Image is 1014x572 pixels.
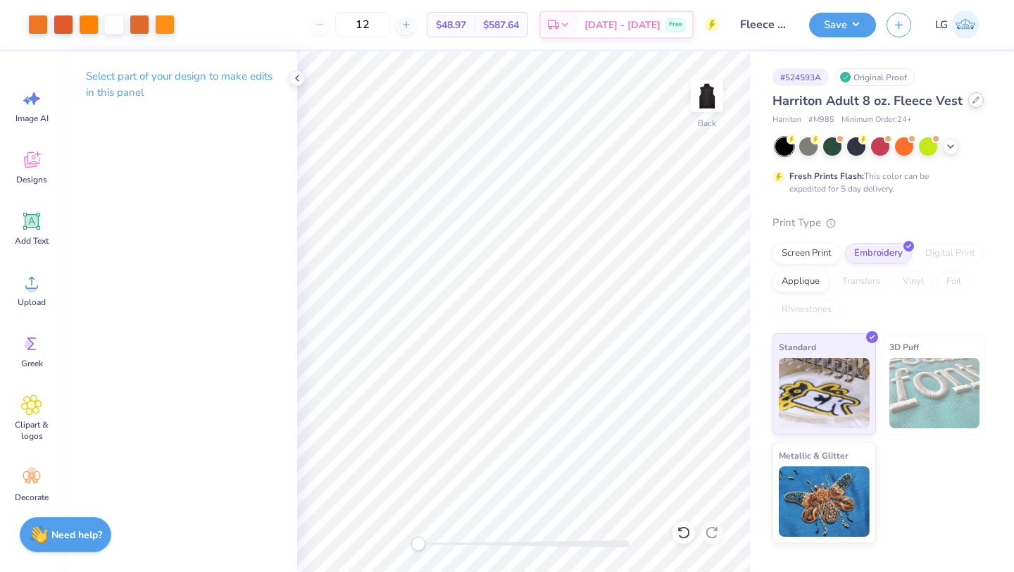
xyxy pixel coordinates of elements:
[929,11,986,39] a: LG
[51,528,102,542] strong: Need help?
[335,12,390,37] input: – –
[916,243,984,264] div: Digital Print
[808,114,834,126] span: # M985
[951,11,979,39] img: Lijo George
[772,92,963,109] span: Harriton Adult 8 oz. Fleece Vest
[772,215,986,231] div: Print Type
[836,68,915,86] div: Original Proof
[937,271,970,292] div: Foil
[86,68,275,101] p: Select part of your design to make edits in this panel
[841,114,912,126] span: Minimum Order: 24 +
[772,271,829,292] div: Applique
[483,18,519,32] span: $587.64
[8,419,55,442] span: Clipart & logos
[894,271,933,292] div: Vinyl
[889,340,919,354] span: 3D Puff
[15,492,49,503] span: Decorate
[779,448,849,463] span: Metallic & Glitter
[15,113,49,124] span: Image AI
[772,114,801,126] span: Harriton
[772,299,841,321] div: Rhinestones
[833,271,889,292] div: Transfers
[772,68,829,86] div: # 524593A
[584,18,661,32] span: [DATE] - [DATE]
[779,466,870,537] img: Metallic & Glitter
[18,297,46,308] span: Upload
[15,235,49,247] span: Add Text
[693,82,721,110] img: Back
[889,358,980,428] img: 3D Puff
[698,117,716,130] div: Back
[845,243,912,264] div: Embroidery
[411,537,425,551] div: Accessibility label
[779,340,816,354] span: Standard
[730,11,799,39] input: Untitled Design
[21,358,43,369] span: Greek
[669,20,682,30] span: Free
[16,174,47,185] span: Designs
[436,18,466,32] span: $48.97
[789,170,864,182] strong: Fresh Prints Flash:
[779,358,870,428] img: Standard
[789,170,963,195] div: This color can be expedited for 5 day delivery.
[935,17,948,33] span: LG
[772,243,841,264] div: Screen Print
[809,13,876,37] button: Save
